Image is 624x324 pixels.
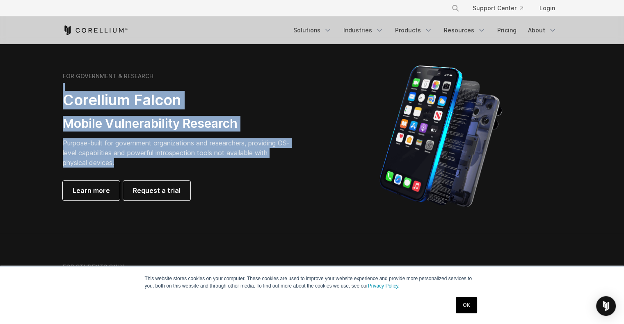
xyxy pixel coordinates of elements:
a: Support Center [466,1,530,16]
h6: FOR GOVERNMENT & RESEARCH [63,73,153,80]
a: Industries [338,23,389,38]
a: Request a trial [123,181,190,200]
a: Login [533,1,562,16]
button: Search [448,1,463,16]
a: Corellium Home [63,25,128,35]
div: Navigation Menu [288,23,562,38]
img: iPhone model separated into the mechanics used to build the physical device. [379,65,503,208]
a: Learn more [63,181,120,200]
a: Resources [439,23,491,38]
p: This website stores cookies on your computer. These cookies are used to improve your website expe... [145,275,480,290]
div: Open Intercom Messenger [596,296,616,316]
a: Products [390,23,437,38]
h6: FOR STUDENTS ONLY [63,263,124,271]
a: Privacy Policy. [368,283,400,289]
p: Purpose-built for government organizations and researchers, providing OS-level capabilities and p... [63,138,293,168]
span: Learn more [73,186,110,195]
h3: Mobile Vulnerability Research [63,116,293,131]
span: Request a trial [133,186,181,195]
a: OK [456,297,477,313]
div: Navigation Menu [441,1,562,16]
a: About [523,23,562,38]
h2: Corellium Falcon [63,91,293,109]
a: Solutions [288,23,337,38]
a: Pricing [492,23,521,38]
